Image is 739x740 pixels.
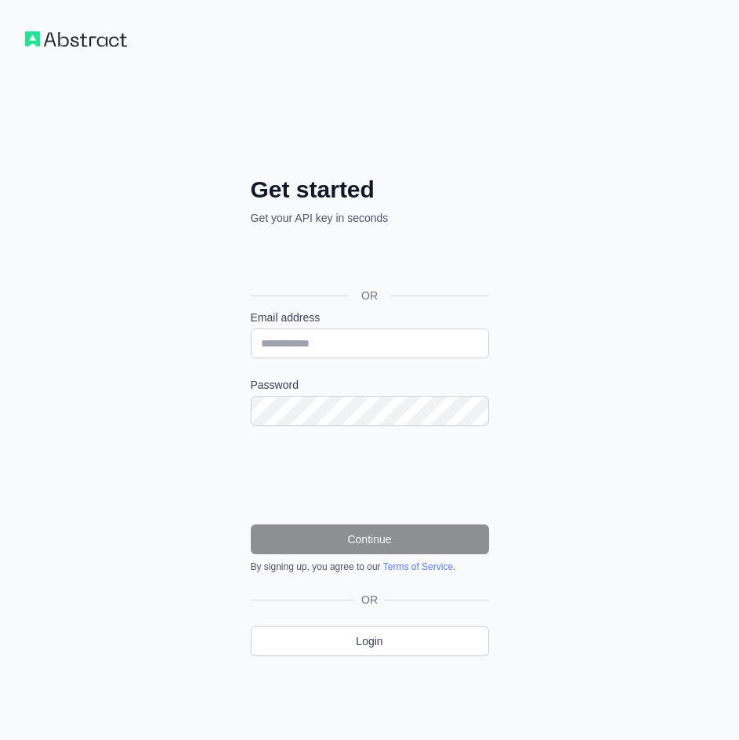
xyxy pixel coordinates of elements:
label: Password [251,377,489,393]
iframe: Sign in with Google Button [243,243,494,277]
button: Continue [251,524,489,554]
iframe: reCAPTCHA [251,444,489,506]
img: Workflow [25,31,127,47]
a: Terms of Service [383,561,453,572]
label: Email address [251,310,489,325]
h2: Get started [251,176,489,204]
a: Login [251,626,489,656]
div: By signing up, you agree to our . [251,560,489,573]
span: OR [355,592,384,608]
span: OR [349,288,390,303]
p: Get your API key in seconds [251,210,489,226]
